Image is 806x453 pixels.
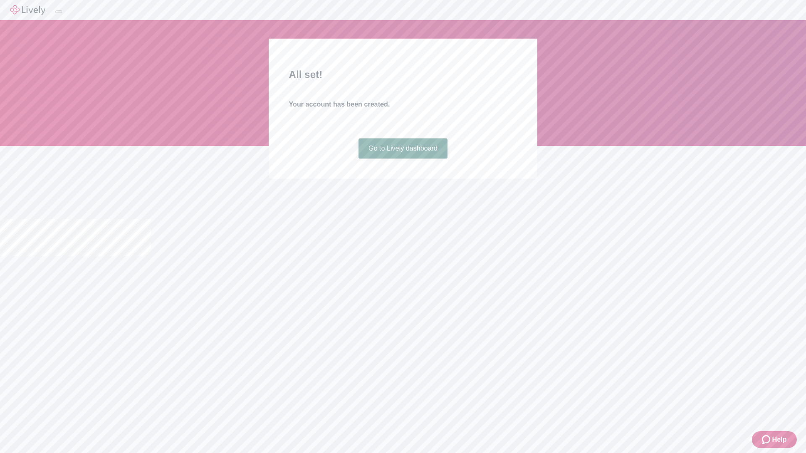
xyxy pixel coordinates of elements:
[10,5,45,15] img: Lively
[359,138,448,159] a: Go to Lively dashboard
[55,10,62,13] button: Log out
[762,435,772,445] svg: Zendesk support icon
[752,431,797,448] button: Zendesk support iconHelp
[289,67,517,82] h2: All set!
[289,99,517,109] h4: Your account has been created.
[772,435,787,445] span: Help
